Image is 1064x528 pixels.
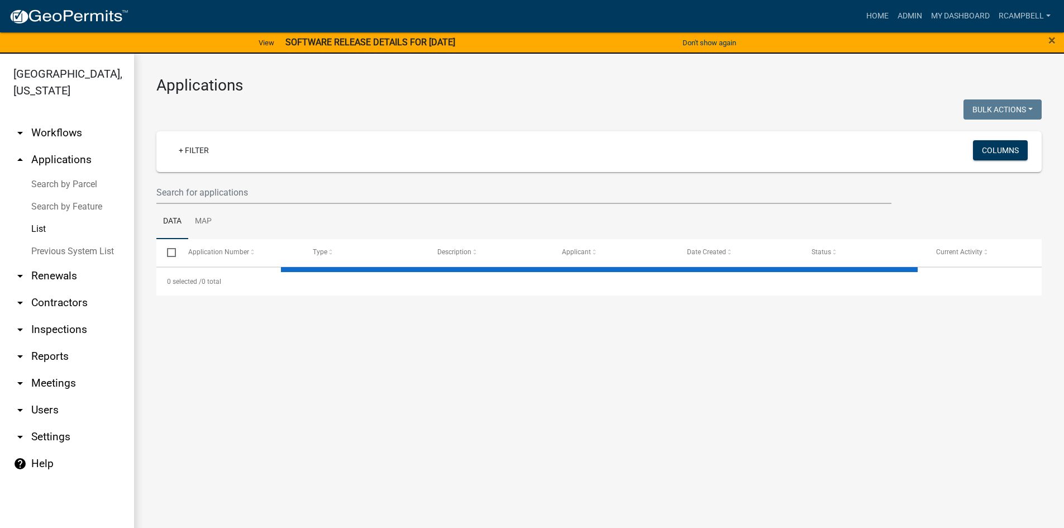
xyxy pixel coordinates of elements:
[936,248,982,256] span: Current Activity
[13,377,27,390] i: arrow_drop_down
[302,239,427,266] datatable-header-cell: Type
[973,140,1028,160] button: Columns
[13,269,27,283] i: arrow_drop_down
[438,248,472,256] span: Description
[313,248,328,256] span: Type
[676,239,801,266] datatable-header-cell: Date Created
[189,248,250,256] span: Application Number
[156,268,1042,296] div: 0 total
[167,278,202,286] span: 0 selected /
[13,403,27,417] i: arrow_drop_down
[1048,32,1056,48] span: ×
[862,6,893,27] a: Home
[13,153,27,167] i: arrow_drop_up
[963,99,1042,120] button: Bulk Actions
[893,6,927,27] a: Admin
[927,6,994,27] a: My Dashboard
[13,350,27,363] i: arrow_drop_down
[925,239,1050,266] datatable-header-cell: Current Activity
[801,239,925,266] datatable-header-cell: Status
[156,204,188,240] a: Data
[427,239,552,266] datatable-header-cell: Description
[994,6,1055,27] a: rcampbell
[13,457,27,470] i: help
[13,126,27,140] i: arrow_drop_down
[254,34,279,52] a: View
[13,430,27,444] i: arrow_drop_down
[687,248,726,256] span: Date Created
[188,204,218,240] a: Map
[1048,34,1056,47] button: Close
[156,76,1042,95] h3: Applications
[13,296,27,310] i: arrow_drop_down
[562,248,591,256] span: Applicant
[170,140,218,160] a: + Filter
[812,248,831,256] span: Status
[178,239,302,266] datatable-header-cell: Application Number
[156,181,891,204] input: Search for applications
[285,37,455,47] strong: SOFTWARE RELEASE DETAILS FOR [DATE]
[13,323,27,336] i: arrow_drop_down
[552,239,676,266] datatable-header-cell: Applicant
[156,239,178,266] datatable-header-cell: Select
[678,34,741,52] button: Don't show again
